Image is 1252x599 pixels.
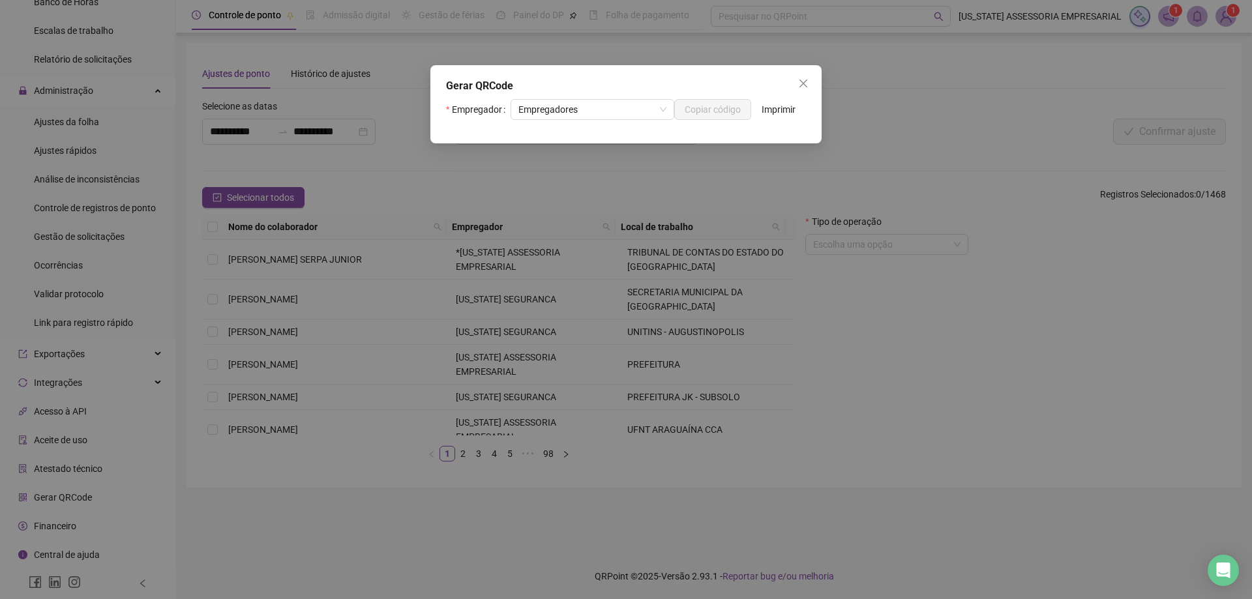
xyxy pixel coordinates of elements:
[446,99,511,120] label: Empregador
[793,73,814,94] button: Close
[1208,555,1239,586] div: Open Intercom Messenger
[751,99,806,120] button: Imprimir
[798,78,809,89] span: close
[446,78,806,94] div: Gerar QRCode
[518,100,666,119] span: Empregadores
[674,99,751,120] button: Copiar código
